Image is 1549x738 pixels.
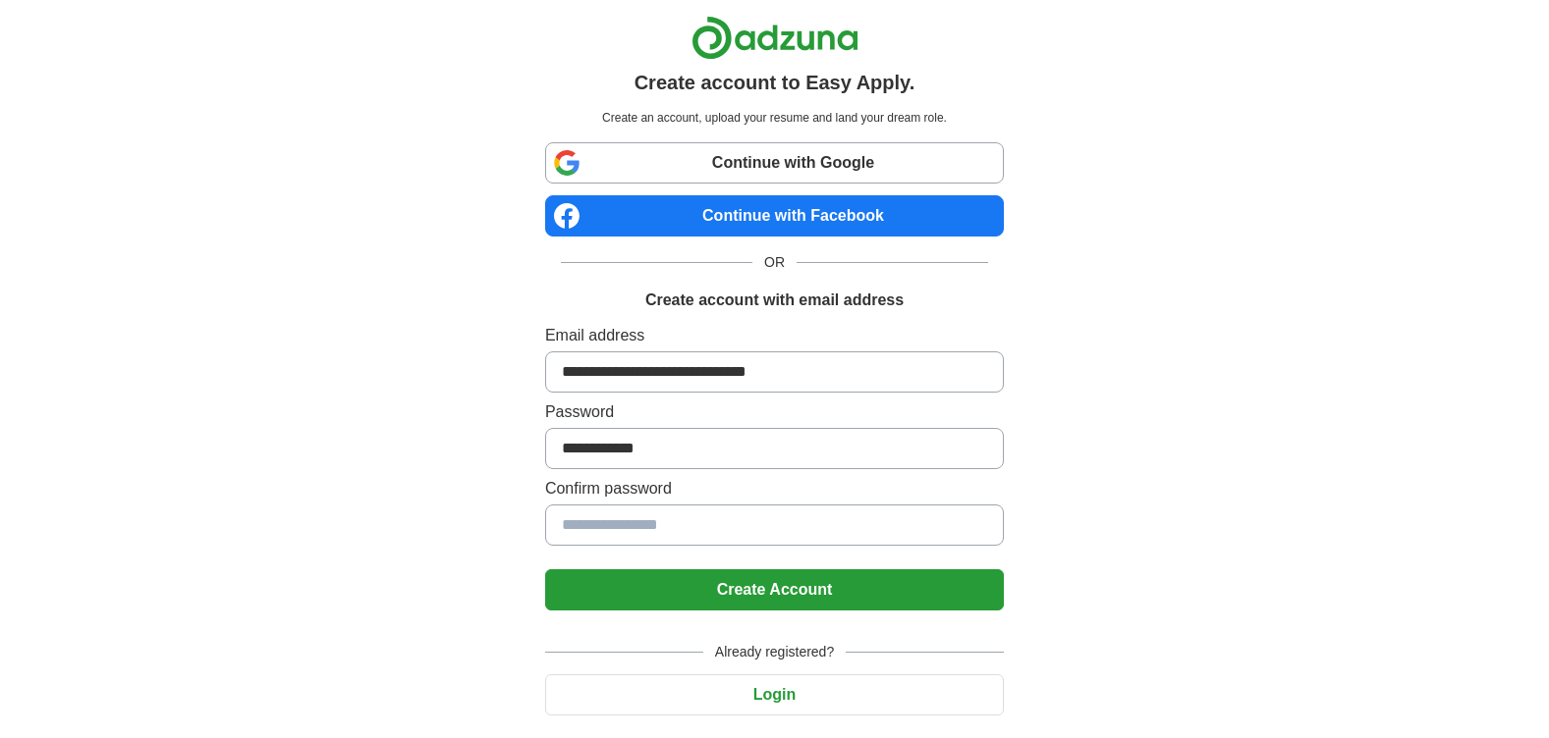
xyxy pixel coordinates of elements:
[545,142,1004,184] a: Continue with Google
[545,686,1004,703] a: Login
[635,68,915,97] h1: Create account to Easy Apply.
[545,674,1004,715] button: Login
[645,289,904,312] h1: Create account with email address
[545,477,1004,501] label: Confirm password
[545,569,1004,610] button: Create Account
[692,16,858,60] img: Adzuna logo
[545,400,1004,424] label: Password
[549,109,1000,127] p: Create an account, upload your resume and land your dream role.
[703,642,846,662] span: Already registered?
[545,195,1004,237] a: Continue with Facebook
[752,252,797,273] span: OR
[545,324,1004,347] label: Email address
